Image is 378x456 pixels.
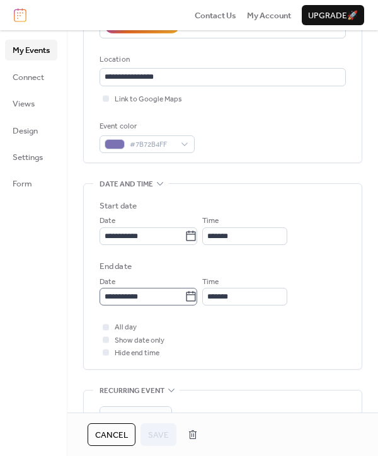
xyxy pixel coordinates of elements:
[5,173,57,193] a: Form
[130,139,175,151] span: #7B72B4FF
[95,429,128,442] span: Cancel
[100,200,137,212] div: Start date
[13,44,50,57] span: My Events
[115,334,164,347] span: Show date only
[195,9,236,22] span: Contact Us
[5,67,57,87] a: Connect
[5,40,57,60] a: My Events
[13,71,44,84] span: Connect
[100,260,132,273] div: End date
[195,9,236,21] a: Contact Us
[88,423,135,446] button: Cancel
[13,98,35,110] span: Views
[247,9,291,22] span: My Account
[105,408,149,423] span: Do not repeat
[128,20,171,32] div: AI Assistant
[100,54,343,66] div: Location
[5,147,57,167] a: Settings
[100,215,115,227] span: Date
[100,120,192,133] div: Event color
[115,321,137,334] span: All day
[100,384,164,397] span: Recurring event
[5,93,57,113] a: Views
[13,178,32,190] span: Form
[115,347,159,360] span: Hide end time
[247,9,291,21] a: My Account
[115,93,182,106] span: Link to Google Maps
[302,5,364,25] button: Upgrade🚀
[202,276,219,288] span: Time
[13,125,38,137] span: Design
[13,151,43,164] span: Settings
[105,17,180,33] button: AI Assistant
[14,8,26,22] img: logo
[100,178,153,191] span: Date and time
[100,276,115,288] span: Date
[202,215,219,227] span: Time
[308,9,358,22] span: Upgrade 🚀
[5,120,57,140] a: Design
